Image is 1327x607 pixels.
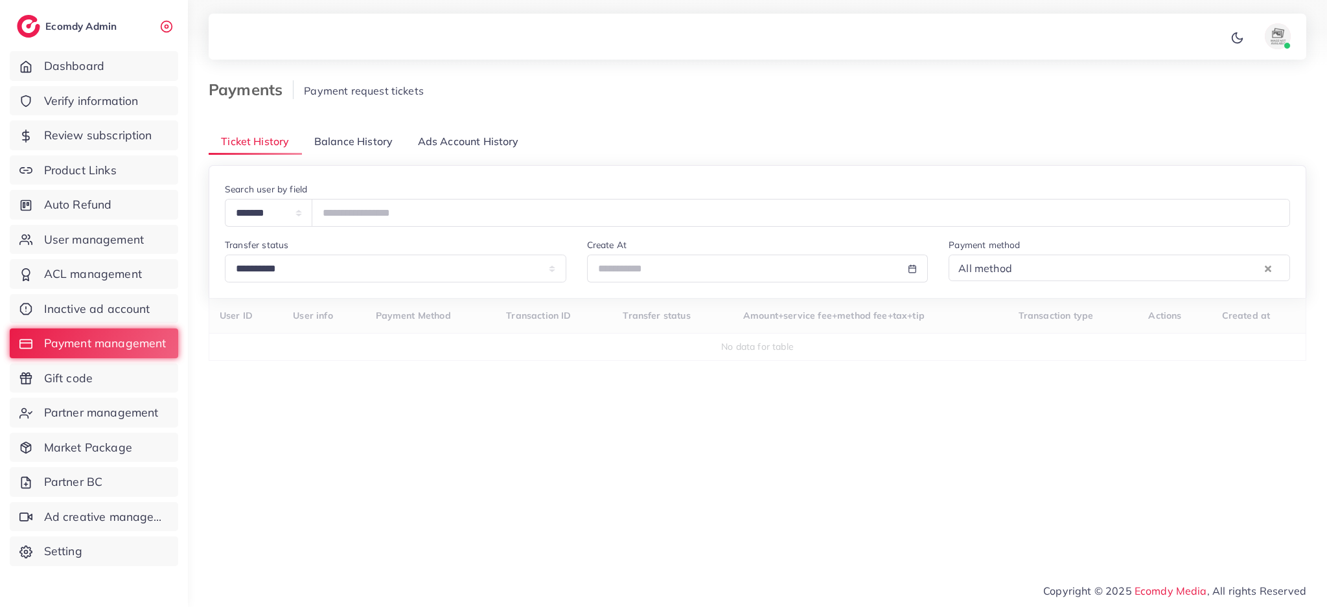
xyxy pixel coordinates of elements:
h2: Ecomdy Admin [45,20,120,32]
label: Create At [587,238,627,251]
span: Payment management [44,335,167,352]
a: Setting [10,536,178,566]
span: Dashboard [44,58,104,74]
span: Product Links [44,162,117,179]
a: ACL management [10,259,178,289]
span: User management [44,231,144,248]
span: Market Package [44,439,132,456]
label: Payment method [949,238,1020,251]
span: Balance History [314,134,393,149]
div: Search for option [949,255,1290,281]
a: Auto Refund [10,190,178,220]
span: Auto Refund [44,196,112,213]
span: Ticket History [221,134,289,149]
span: Inactive ad account [44,301,150,317]
a: Ecomdy Media [1135,584,1207,597]
a: Market Package [10,433,178,463]
span: Verify information [44,93,139,109]
span: Ads Account History [418,134,519,149]
a: User management [10,225,178,255]
a: Inactive ad account [10,294,178,324]
button: Clear Selected [1265,260,1271,275]
label: Transfer status [225,238,288,251]
a: Product Links [10,155,178,185]
span: Gift code [44,370,93,387]
span: Ad creative management [44,509,168,525]
a: Verify information [10,86,178,116]
span: , All rights Reserved [1207,583,1306,599]
span: Review subscription [44,127,152,144]
a: Payment management [10,328,178,358]
span: Copyright © 2025 [1043,583,1306,599]
a: Dashboard [10,51,178,81]
a: Partner BC [10,467,178,497]
h3: Payments [209,80,294,99]
span: Payment request tickets [304,84,424,97]
span: Setting [44,543,82,560]
a: Ad creative management [10,502,178,532]
a: Partner management [10,398,178,428]
span: Partner management [44,404,159,421]
a: avatar [1249,23,1296,49]
span: ACL management [44,266,142,282]
img: logo [17,15,40,38]
a: logoEcomdy Admin [17,15,120,38]
span: All method [956,258,1015,278]
span: Partner BC [44,474,103,490]
input: Search for option [1016,258,1262,278]
a: Review subscription [10,120,178,150]
img: avatar [1265,23,1291,49]
a: Gift code [10,363,178,393]
label: Search user by field [225,183,307,196]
